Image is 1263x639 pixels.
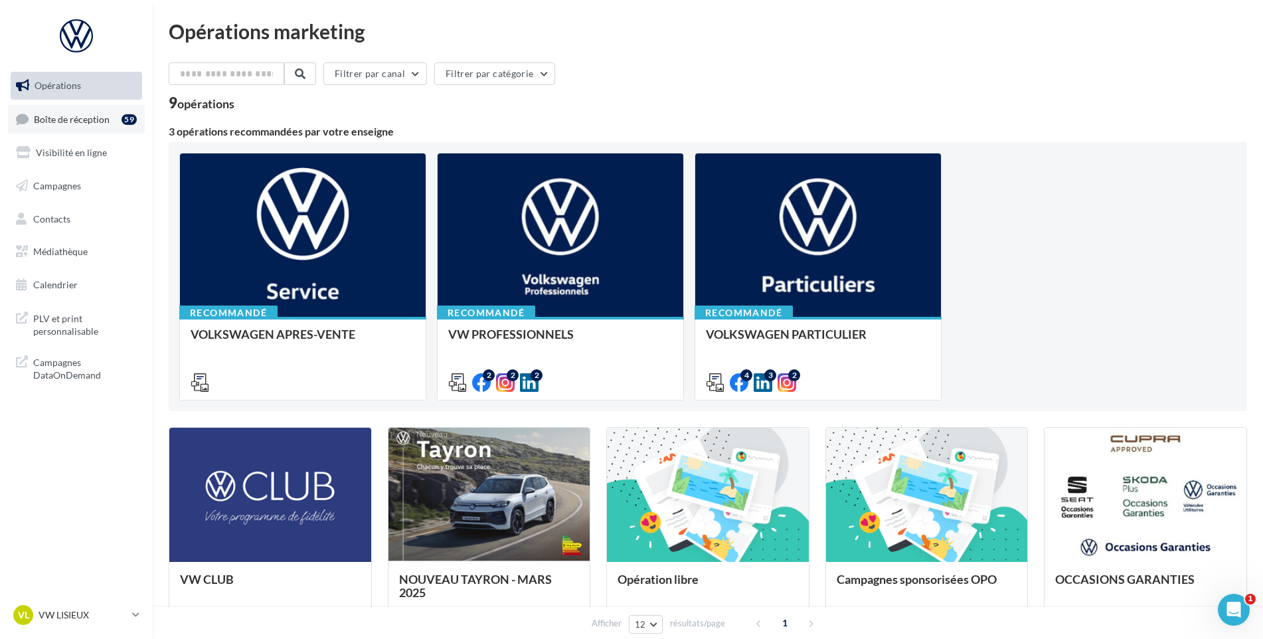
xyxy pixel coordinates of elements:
a: Médiathèque [8,238,145,266]
span: VW PROFESSIONNELS [448,327,574,341]
button: Filtrer par canal [323,62,427,85]
div: 2 [531,369,543,381]
div: 2 [788,369,800,381]
a: Boîte de réception59 [8,105,145,134]
span: Campagnes DataOnDemand [33,353,137,382]
span: OCCASIONS GARANTIES [1055,572,1195,587]
a: Visibilité en ligne [8,139,145,167]
span: Afficher [592,617,622,630]
span: Boîte de réception [34,113,110,124]
div: Opérations marketing [169,21,1247,41]
span: Campagnes [33,180,81,191]
span: Médiathèque [33,246,88,257]
a: Contacts [8,205,145,233]
a: Calendrier [8,271,145,299]
span: NOUVEAU TAYRON - MARS 2025 [399,572,552,600]
div: 2 [483,369,495,381]
span: Opérations [35,80,81,91]
a: PLV et print personnalisable [8,304,145,343]
a: Campagnes DataOnDemand [8,348,145,387]
button: 12 [629,615,663,634]
span: 1 [1245,594,1256,604]
div: 9 [169,96,234,110]
p: VW LISIEUX [39,608,127,622]
div: 59 [122,114,137,125]
span: Campagnes sponsorisées OPO [837,572,997,587]
span: VW CLUB [180,572,234,587]
span: Visibilité en ligne [36,147,107,158]
span: Calendrier [33,279,78,290]
span: VOLKSWAGEN APRES-VENTE [191,327,355,341]
span: PLV et print personnalisable [33,310,137,338]
div: opérations [177,98,234,110]
div: 3 [764,369,776,381]
div: 3 opérations recommandées par votre enseigne [169,126,1247,137]
div: Recommandé [179,306,278,320]
div: 2 [507,369,519,381]
span: 1 [774,612,796,634]
div: Recommandé [437,306,535,320]
div: 4 [740,369,752,381]
button: Filtrer par catégorie [434,62,555,85]
span: résultats/page [670,617,725,630]
span: VL [18,608,29,622]
a: Campagnes [8,172,145,200]
span: Opération libre [618,572,699,587]
a: VL VW LISIEUX [11,602,142,628]
span: VOLKSWAGEN PARTICULIER [706,327,867,341]
span: Contacts [33,213,70,224]
iframe: Intercom live chat [1218,594,1250,626]
span: 12 [635,619,646,630]
a: Opérations [8,72,145,100]
div: Recommandé [695,306,793,320]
